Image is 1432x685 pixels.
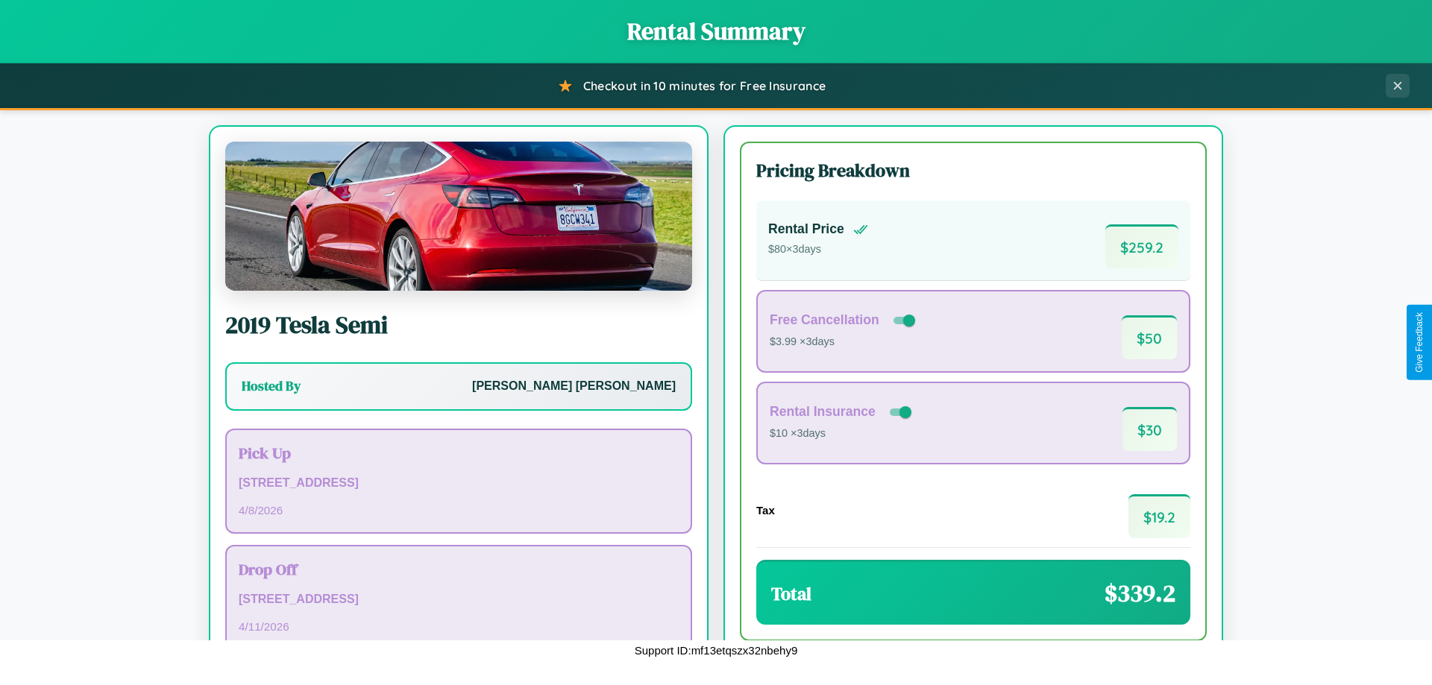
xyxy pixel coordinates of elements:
span: $ 259.2 [1105,224,1178,268]
img: Tesla Semi [225,142,692,291]
h3: Pricing Breakdown [756,158,1190,183]
p: $10 × 3 days [770,424,914,443]
p: [PERSON_NAME] [PERSON_NAME] [472,376,676,397]
h1: Rental Summary [15,15,1417,48]
span: $ 19.2 [1128,494,1190,538]
h3: Pick Up [239,442,679,464]
h4: Rental Price [768,221,844,237]
h2: 2019 Tesla Semi [225,309,692,341]
span: $ 50 [1122,315,1177,359]
h4: Free Cancellation [770,312,879,328]
h4: Tax [756,504,775,517]
div: Give Feedback [1414,312,1425,373]
h4: Rental Insurance [770,404,876,420]
p: $3.99 × 3 days [770,332,918,352]
p: [STREET_ADDRESS] [239,473,679,494]
span: Checkout in 10 minutes for Free Insurance [583,78,826,93]
p: [STREET_ADDRESS] [239,589,679,610]
span: $ 30 [1122,407,1177,451]
p: Support ID: mf13etqszx32nbehy9 [635,640,797,660]
h3: Total [771,581,811,606]
p: 4 / 8 / 2026 [239,500,679,520]
p: $ 80 × 3 days [768,240,868,259]
h3: Drop Off [239,558,679,580]
span: $ 339.2 [1105,577,1175,610]
p: 4 / 11 / 2026 [239,616,679,637]
h3: Hosted By [242,377,301,395]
